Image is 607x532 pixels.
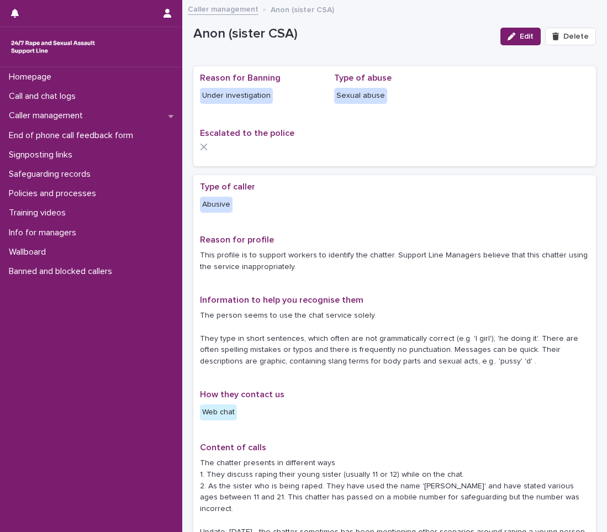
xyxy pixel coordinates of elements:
p: Anon (sister CSA) [193,26,492,42]
p: Info for managers [4,228,85,238]
span: Content of calls [200,443,266,452]
p: Signposting links [4,150,81,160]
div: Abusive [200,197,233,213]
p: Policies and processes [4,188,105,199]
p: Caller management [4,110,92,121]
p: Training videos [4,208,75,218]
img: rhQMoQhaT3yELyF149Cw [9,36,97,58]
div: Web chat [200,404,237,420]
span: Type of abuse [334,73,392,82]
span: Edit [520,33,534,40]
div: Under investigation [200,88,273,104]
p: Safeguarding records [4,169,99,180]
span: Reason for Banning [200,73,281,82]
p: The person seems to use the chat service solely. They type in short sentences, which often are no... [200,310,589,367]
p: End of phone call feedback form [4,130,142,141]
div: Sexual abuse [334,88,387,104]
span: Escalated to the police [200,129,294,138]
span: Delete [563,33,589,40]
button: Edit [500,28,541,45]
p: Call and chat logs [4,91,85,102]
p: Banned and blocked callers [4,266,121,277]
p: Homepage [4,72,60,82]
a: Caller management [188,2,258,15]
p: Wallboard [4,247,55,257]
span: Information to help you recognise them [200,296,363,304]
p: Anon (sister CSA) [271,3,334,15]
button: Delete [545,28,596,45]
p: This profile is to support workers to identify the chatter. Support Line Managers believe that th... [200,250,589,273]
span: Type of caller [200,182,255,191]
span: How they contact us [200,390,284,399]
span: Reason for profile [200,235,274,244]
